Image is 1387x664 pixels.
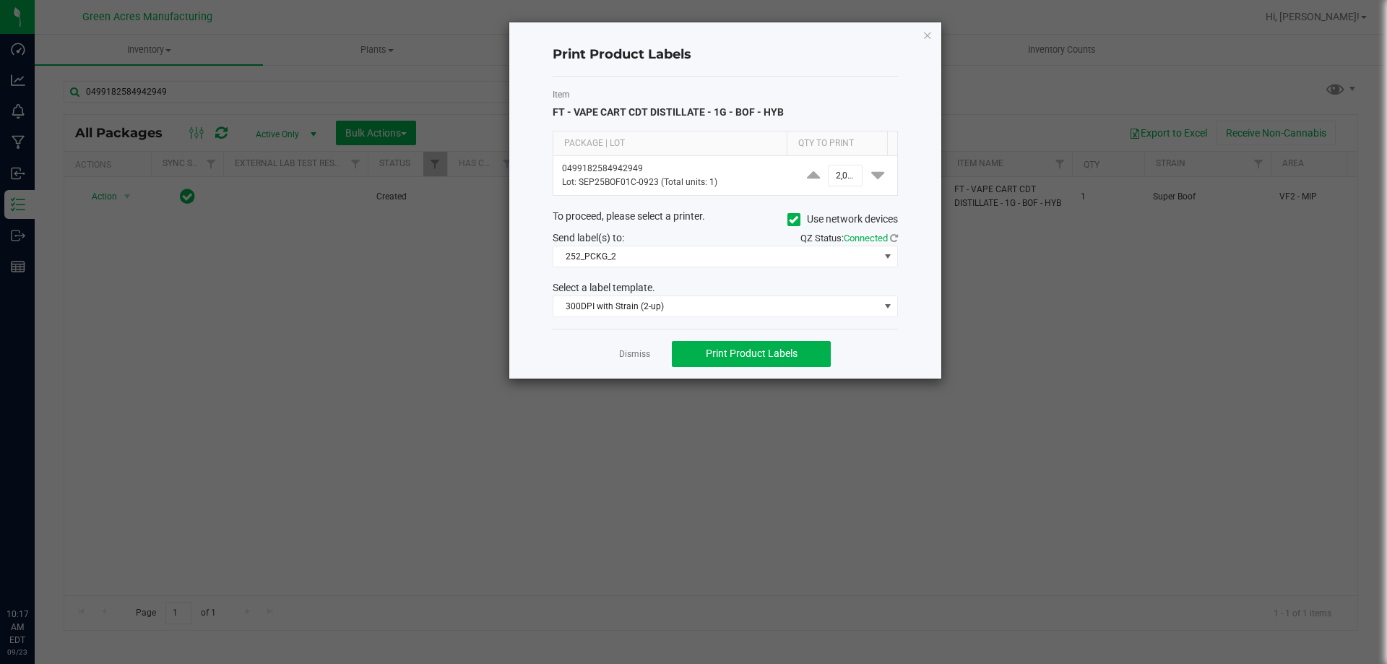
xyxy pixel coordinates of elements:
p: 0499182584942949 [562,162,785,176]
label: Use network devices [787,212,898,227]
label: Item [553,88,898,101]
iframe: Resource center [14,548,58,592]
div: Select a label template. [542,280,909,296]
span: Connected [844,233,888,243]
button: Print Product Labels [672,341,831,367]
span: QZ Status: [800,233,898,243]
p: Lot: SEP25BOF01C-0923 (Total units: 1) [562,176,785,189]
span: Print Product Labels [706,348,798,359]
a: Dismiss [619,348,650,361]
th: Qty to Print [787,131,887,156]
span: FT - VAPE CART CDT DISTILLATE - 1G - BOF - HYB [553,106,784,118]
div: To proceed, please select a printer. [542,209,909,230]
span: Send label(s) to: [553,232,624,243]
span: 252_PCKG_2 [553,246,879,267]
th: Package | Lot [553,131,787,156]
span: 300DPI with Strain (2-up) [553,296,879,316]
h4: Print Product Labels [553,46,898,64]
